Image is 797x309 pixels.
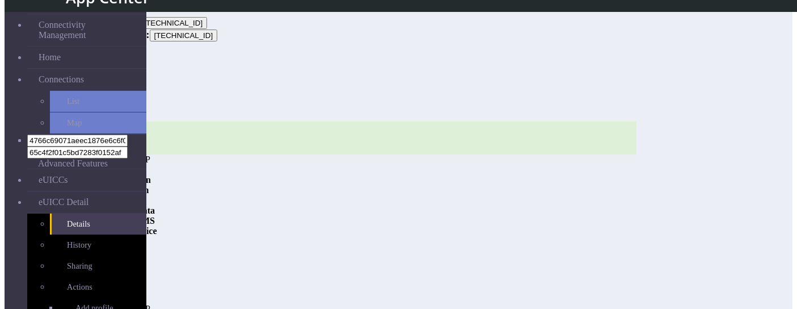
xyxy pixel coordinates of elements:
[38,158,108,169] span: Advanced Features
[39,74,84,85] span: Connections
[75,122,636,128] h6: ICCID:
[75,271,636,278] h6: ICCID:
[75,175,151,185] span: GGSN Information
[150,30,218,41] button: [TECHNICAL_ID]
[39,197,88,207] span: eUICC Detail
[50,256,146,277] a: Sharing
[50,91,146,112] a: List
[50,235,146,256] a: History
[50,214,146,235] a: Details
[27,47,146,68] a: Home
[27,169,146,191] a: eUICCs
[67,282,92,292] span: Actions
[75,29,150,40] span: Fallback ICCID:
[27,14,146,46] a: Connectivity Management
[67,118,82,128] span: Map
[105,154,150,164] span: Virtual CDP
[154,31,213,40] span: [TECHNICAL_ID]
[50,112,146,133] a: Map
[139,17,207,29] button: [TECHNICAL_ID]
[27,191,146,213] a: eUICC Detail
[67,97,79,106] span: List
[50,277,146,298] a: Actions
[144,19,203,27] span: [TECHNICAL_ID]
[75,56,636,62] h6: Month to date
[27,69,146,90] a: Connections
